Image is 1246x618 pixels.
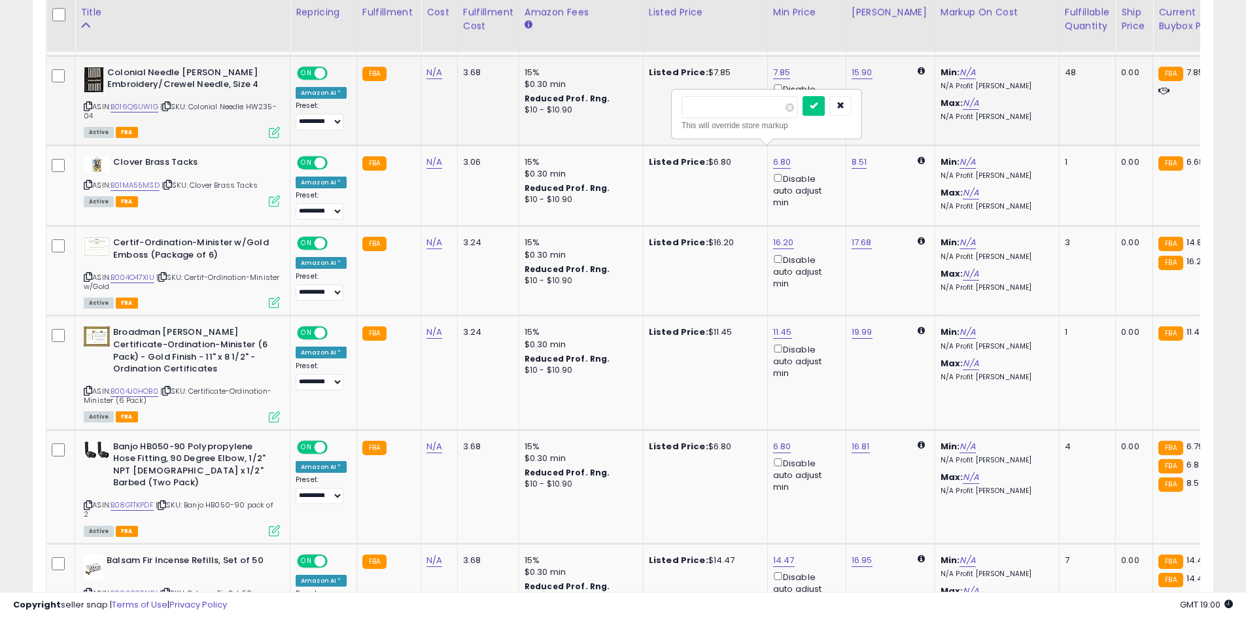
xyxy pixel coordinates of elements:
[296,362,347,391] div: Preset:
[941,236,960,249] b: Min:
[525,5,638,19] div: Amazon Fees
[362,67,387,81] small: FBA
[525,168,633,180] div: $0.30 min
[326,238,347,249] span: OFF
[84,298,114,309] span: All listings currently available for purchase on Amazon
[649,156,708,168] b: Listed Price:
[113,326,272,378] b: Broadman [PERSON_NAME] Certificate-Ordination-Minister (6 Pack) - Gold Finish - 11" x 8 1/2" - Or...
[1186,236,1203,249] span: 14.8
[84,67,104,93] img: 513d6tCP1FL._SL40_.jpg
[298,441,315,453] span: ON
[84,441,110,460] img: 31fxiJgl-ML._SL40_.jpg
[298,328,315,339] span: ON
[298,67,315,78] span: ON
[773,82,836,120] div: Disable auto adjust min
[111,101,158,112] a: B016Q6UWIG
[1158,326,1183,341] small: FBA
[941,171,1049,180] p: N/A Profit [PERSON_NAME]
[107,67,266,94] b: Colonial Needle [PERSON_NAME] Embroidery/Crewel Needle, Size 4
[1186,156,1205,168] span: 6.68
[1158,256,1183,270] small: FBA
[852,554,873,567] a: 16.95
[1158,441,1183,455] small: FBA
[107,555,266,570] b: Balsam Fir Incense Refills, Set of 50
[84,326,110,347] img: 61GGD6Ob+jL._SL40_.jpg
[296,5,351,19] div: Repricing
[111,500,154,511] a: B08G1TKPDF
[1180,598,1233,611] span: 2025-09-9 19:00 GMT
[525,182,610,194] b: Reduced Prof. Rng.
[326,67,347,78] span: OFF
[426,156,442,169] a: N/A
[1121,156,1143,168] div: 0.00
[525,237,633,249] div: 15%
[1121,555,1143,566] div: 0.00
[84,326,280,421] div: ASIN:
[84,555,103,581] img: 41FXodQcx4L._SL40_.jpg
[773,570,836,608] div: Disable auto adjust min
[525,194,633,205] div: $10 - $10.90
[682,119,852,132] div: This will override store markup
[525,249,633,261] div: $0.30 min
[1121,5,1147,33] div: Ship Price
[1158,477,1183,492] small: FBA
[649,156,757,168] div: $6.80
[1065,441,1105,453] div: 4
[362,5,415,19] div: Fulfillment
[525,365,633,376] div: $10 - $10.90
[525,78,633,90] div: $0.30 min
[362,441,387,455] small: FBA
[941,97,963,109] b: Max:
[84,526,114,537] span: All listings currently available for purchase on Amazon
[1186,66,1204,78] span: 7.85
[525,326,633,338] div: 15%
[525,555,633,566] div: 15%
[941,373,1049,382] p: N/A Profit [PERSON_NAME]
[84,386,271,405] span: | SKU: Certificate-Ordination-Minister (6 Pack)
[113,237,272,264] b: Certif-Ordination-Minister w/Gold Emboss (Package of 6)
[960,554,975,567] a: N/A
[362,156,387,171] small: FBA
[852,440,870,453] a: 16.81
[296,461,347,473] div: Amazon AI *
[773,456,836,494] div: Disable auto adjust min
[525,67,633,78] div: 15%
[941,112,1049,122] p: N/A Profit [PERSON_NAME]
[963,267,978,281] a: N/A
[941,357,963,369] b: Max:
[941,456,1049,465] p: N/A Profit [PERSON_NAME]
[426,236,442,249] a: N/A
[296,475,347,505] div: Preset:
[1186,255,1202,267] span: 16.2
[326,555,347,566] span: OFF
[941,252,1049,262] p: N/A Profit [PERSON_NAME]
[84,196,114,207] span: All listings currently available for purchase on Amazon
[525,441,633,453] div: 15%
[649,440,708,453] b: Listed Price:
[162,180,258,190] span: | SKU: Clover Brass Tacks
[296,177,347,188] div: Amazon AI *
[1186,326,1205,338] span: 11.43
[84,441,280,535] div: ASIN:
[941,487,1049,496] p: N/A Profit [PERSON_NAME]
[1186,440,1204,453] span: 6.79
[649,66,708,78] b: Listed Price:
[852,156,867,169] a: 8.51
[13,598,61,611] strong: Copyright
[1121,237,1143,249] div: 0.00
[941,186,963,199] b: Max:
[1121,441,1143,453] div: 0.00
[941,267,963,280] b: Max:
[525,156,633,168] div: 15%
[525,19,532,31] small: Amazon Fees.
[296,347,347,358] div: Amazon AI *
[426,326,442,339] a: N/A
[852,5,929,19] div: [PERSON_NAME]
[773,440,791,453] a: 6.80
[362,237,387,251] small: FBA
[963,97,978,110] a: N/A
[84,272,280,292] span: | SKU: Certif-Ordination-Minister w/Gold
[84,67,280,137] div: ASIN:
[84,156,110,173] img: 41sz3rmyP2L._SL40_.jpg
[1065,555,1105,566] div: 7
